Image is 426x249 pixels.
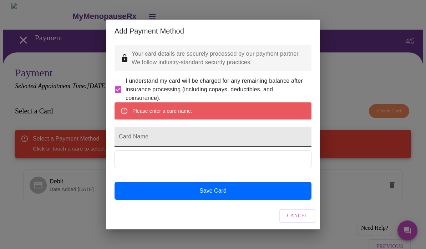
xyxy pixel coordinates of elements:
span: I understand my card will be charged for any remaining balance after insurance processing (includ... [126,77,306,102]
span: Cancel [287,212,308,220]
p: Your card details are securely processed by our payment partner. We follow industry-standard secu... [132,50,306,67]
button: Save Card [115,182,311,200]
h2: Add Payment Method [115,25,311,37]
button: Cancel [279,209,316,223]
iframe: Secure Credit Card Form [115,151,311,168]
div: Please enter a card name. [132,105,192,117]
